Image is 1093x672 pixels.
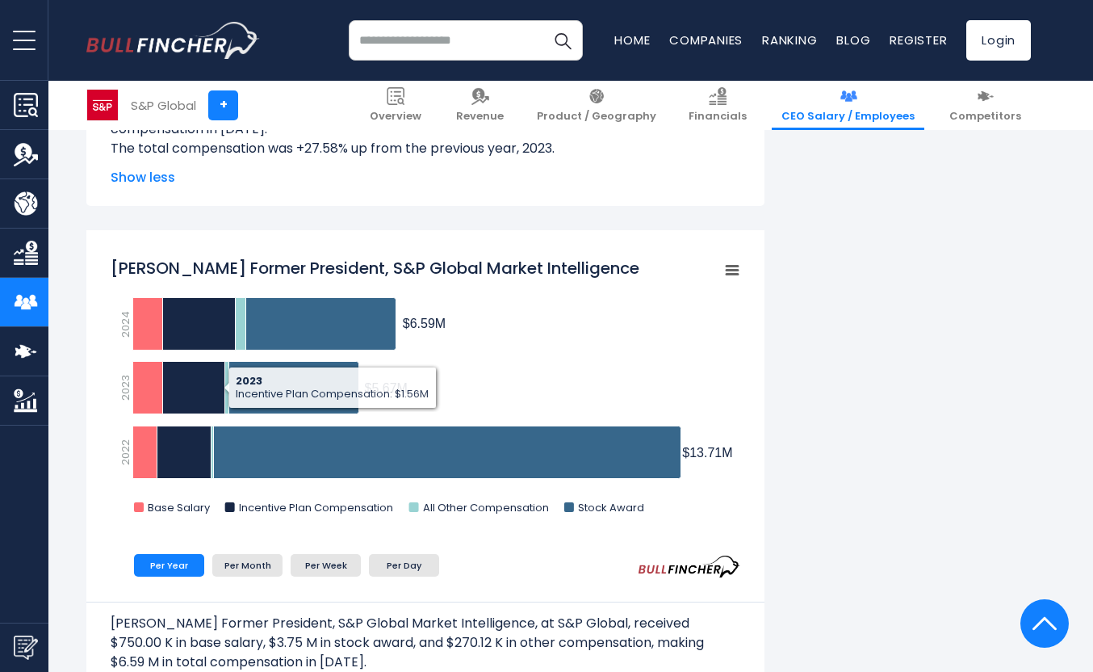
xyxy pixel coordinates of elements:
[148,500,211,515] text: Base Salary
[111,614,740,672] p: [PERSON_NAME] Former President, S&P Global Market Intelligence, at S&P Global, received $750.00 K...
[682,446,732,460] tspan: $13.71M
[212,554,283,577] li: Per Month
[527,81,666,130] a: Product / Geography
[456,110,504,124] span: Revenue
[890,31,947,48] a: Register
[949,110,1021,124] span: Competitors
[423,500,549,515] text: All Other Compensation
[131,96,196,115] div: S&P Global
[578,500,644,515] text: Stock Award
[669,31,743,48] a: Companies
[542,20,583,61] button: Search
[86,22,260,59] a: Go to homepage
[208,90,238,120] a: +
[537,110,656,124] span: Product / Geography
[111,249,740,531] svg: Adam J. Kansler Former President, S&P Global Market Intelligence
[689,110,747,124] span: Financials
[118,375,133,401] text: 2023
[369,554,439,577] li: Per Day
[118,311,133,338] text: 2024
[360,81,431,130] a: Overview
[291,554,361,577] li: Per Week
[762,31,817,48] a: Ranking
[365,381,408,395] tspan: $5.67M
[679,81,756,130] a: Financials
[134,554,204,577] li: Per Year
[111,139,740,158] p: The total compensation was +27.58% up from the previous year, 2023.
[87,90,118,120] img: SPGI logo
[111,168,740,187] span: Show less
[118,439,133,465] text: 2022
[446,81,513,130] a: Revenue
[370,110,421,124] span: Overview
[403,317,446,330] tspan: $6.59M
[111,257,639,279] tspan: [PERSON_NAME] Former President, S&P Global Market Intelligence
[966,20,1031,61] a: Login
[239,500,393,515] text: Incentive Plan Compensation
[781,110,915,124] span: CEO Salary / Employees
[772,81,924,130] a: CEO Salary / Employees
[836,31,870,48] a: Blog
[940,81,1031,130] a: Competitors
[614,31,650,48] a: Home
[86,22,260,59] img: bullfincher logo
